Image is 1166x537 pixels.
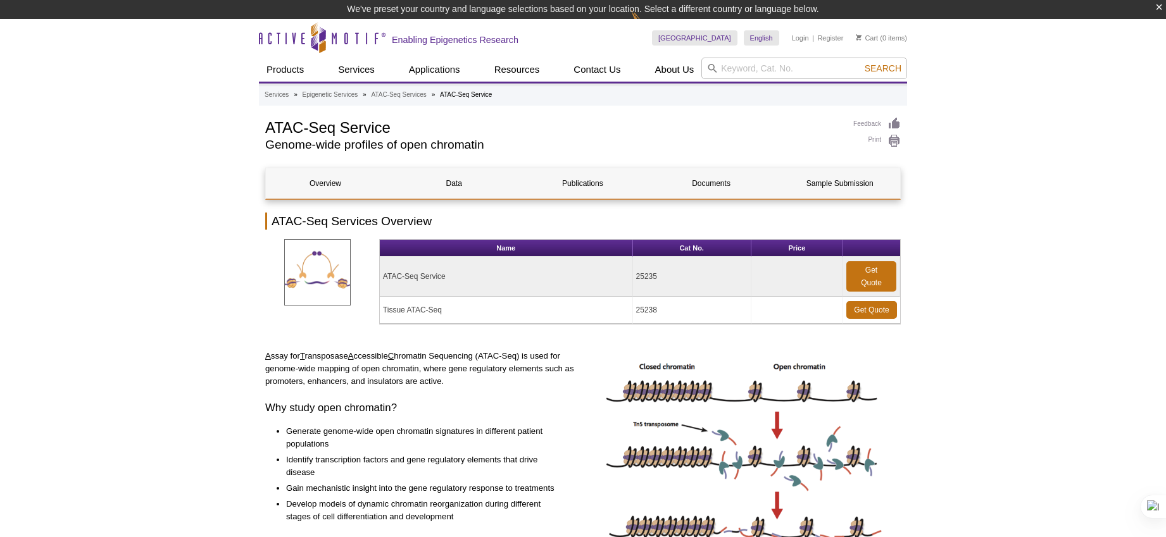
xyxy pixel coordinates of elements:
[856,30,907,46] li: (0 items)
[394,168,513,199] a: Data
[286,425,566,450] li: Generate genome-wide open chromatin signatures in different patient populations
[300,351,305,361] u: T
[751,240,843,257] th: Price
[631,9,665,39] img: Change Here
[284,239,351,306] img: ATAC-SeqServices
[286,498,566,523] li: Develop models of dynamic chromatin reorganization during different stages of cell differentiatio...
[780,168,900,199] a: Sample Submission
[286,482,566,495] li: Gain mechanistic insight into the gene regulatory response to treatments
[363,91,367,98] li: »
[566,58,628,82] a: Contact Us
[652,168,771,199] a: Documents
[853,134,901,148] a: Print
[523,168,642,199] a: Publications
[861,63,905,74] button: Search
[401,58,468,82] a: Applications
[294,91,298,98] li: »
[652,30,737,46] a: [GEOGRAPHIC_DATA]
[633,240,751,257] th: Cat No.
[286,454,566,479] li: Identify transcription factors and gene regulatory elements that drive disease
[259,58,311,82] a: Products
[812,30,814,46] li: |
[440,91,492,98] li: ATAC-Seq Service
[388,351,394,361] u: C
[371,89,426,101] a: ATAC-Seq Services
[348,351,354,361] u: A
[817,34,843,42] a: Register
[648,58,702,82] a: About Us
[265,351,271,361] u: A
[380,240,633,257] th: Name
[846,261,896,292] a: Get Quote
[265,350,579,388] p: ssay for ransposase ccessible hromatin Sequencing (ATAC-Seq) is used for genome-wide mapping of o...
[302,89,358,101] a: Epigenetic Services
[487,58,548,82] a: Resources
[792,34,809,42] a: Login
[633,297,751,324] td: 25238
[266,168,385,199] a: Overview
[633,257,751,297] td: 25235
[432,91,436,98] li: »
[865,63,901,73] span: Search
[380,257,633,297] td: ATAC-Seq Service
[744,30,779,46] a: English
[265,213,901,230] h2: ATAC-Seq Services Overview
[701,58,907,79] input: Keyword, Cat. No.
[380,297,633,324] td: Tissue ATAC-Seq
[853,117,901,131] a: Feedback
[265,139,841,151] h2: Genome-wide profiles of open chromatin
[856,34,878,42] a: Cart
[265,89,289,101] a: Services
[856,34,862,40] img: Your Cart
[330,58,382,82] a: Services
[265,400,579,416] h3: Why study open chromatin?
[265,117,841,136] h1: ATAC-Seq Service
[392,34,518,46] h2: Enabling Epigenetics Research
[846,301,897,319] a: Get Quote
